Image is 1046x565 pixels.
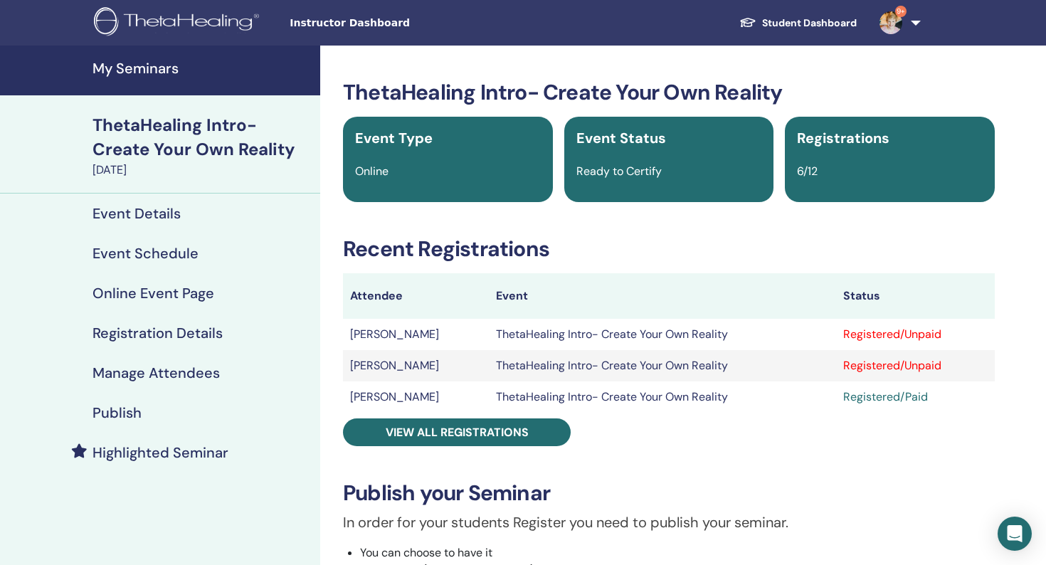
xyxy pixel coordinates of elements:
h4: My Seminars [93,60,312,77]
h3: Recent Registrations [343,236,995,262]
th: Attendee [343,273,489,319]
h4: Event Schedule [93,245,199,262]
th: Status [836,273,995,319]
h4: Online Event Page [93,285,214,302]
h4: Manage Attendees [93,364,220,381]
img: graduation-cap-white.svg [739,16,756,28]
h4: Publish [93,404,142,421]
td: [PERSON_NAME] [343,381,489,413]
h3: ThetaHealing Intro- Create Your Own Reality [343,80,995,105]
td: [PERSON_NAME] [343,350,489,381]
td: ThetaHealing Intro- Create Your Own Reality [489,319,836,350]
p: In order for your students Register you need to publish your seminar. [343,512,995,533]
td: ThetaHealing Intro- Create Your Own Reality [489,350,836,381]
h4: Event Details [93,205,181,222]
span: 9+ [895,6,907,17]
span: Ready to Certify [576,164,662,179]
a: View all registrations [343,418,571,446]
div: Registered/Unpaid [843,357,988,374]
a: ThetaHealing Intro- Create Your Own Reality[DATE] [84,113,320,179]
div: Registered/Unpaid [843,326,988,343]
span: Event Type [355,129,433,147]
h3: Publish your Seminar [343,480,995,506]
h4: Highlighted Seminar [93,444,228,461]
span: Online [355,164,389,179]
span: Event Status [576,129,666,147]
td: [PERSON_NAME] [343,319,489,350]
span: Instructor Dashboard [290,16,503,31]
span: View all registrations [386,425,529,440]
td: ThetaHealing Intro- Create Your Own Reality [489,381,836,413]
img: default.jpg [879,11,902,34]
div: [DATE] [93,162,312,179]
img: logo.png [94,7,264,39]
a: Student Dashboard [728,10,868,36]
span: 6/12 [797,164,818,179]
div: ThetaHealing Intro- Create Your Own Reality [93,113,312,162]
div: Registered/Paid [843,389,988,406]
div: Open Intercom Messenger [998,517,1032,551]
h4: Registration Details [93,324,223,342]
th: Event [489,273,836,319]
span: Registrations [797,129,889,147]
